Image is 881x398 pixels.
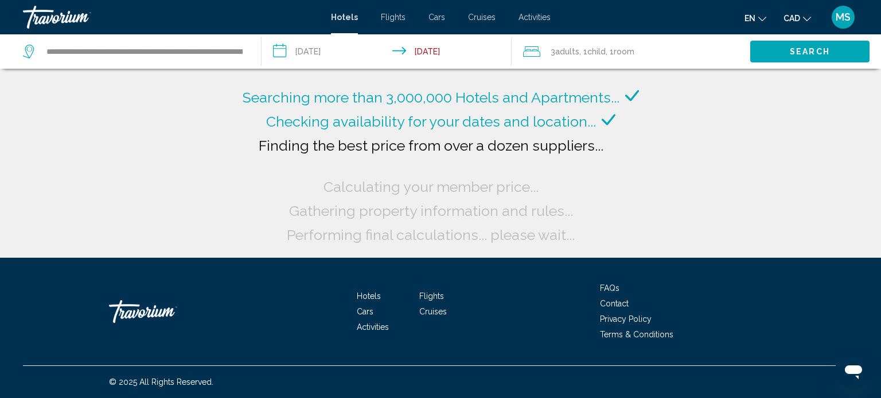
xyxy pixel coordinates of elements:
button: Change currency [783,10,811,26]
span: , 1 [579,44,606,60]
button: User Menu [828,5,858,29]
a: Hotels [331,13,358,22]
a: FAQs [600,283,619,293]
a: Flights [419,291,444,301]
button: Travelers: 3 adults, 1 child [512,34,750,69]
a: Travorium [23,6,319,29]
span: en [744,14,755,23]
span: 3 [551,44,579,60]
a: Privacy Policy [600,314,652,324]
a: Cars [357,307,373,316]
span: Gathering property information and rules... [289,202,573,219]
span: Adults [555,47,579,56]
span: Checking availability for your dates and location... [266,113,596,130]
span: Search [790,48,830,57]
a: Cruises [419,307,447,316]
span: Calculating your member price... [323,178,539,195]
a: Travorium [109,294,224,329]
a: Hotels [357,291,381,301]
button: Change language [744,10,766,26]
span: CAD [783,14,800,23]
a: Flights [381,13,406,22]
a: Cruises [468,13,496,22]
a: Activities [357,322,389,332]
span: Searching more than 3,000,000 Hotels and Apartments... [243,89,619,106]
a: Activities [519,13,551,22]
span: MS [836,11,851,23]
a: Cars [428,13,445,22]
a: Contact [600,299,629,308]
span: Finding the best price from over a dozen suppliers... [259,137,603,154]
span: © 2025 All Rights Reserved. [109,377,213,387]
span: Room [614,47,634,56]
a: Terms & Conditions [600,330,673,339]
iframe: Button to launch messaging window [835,352,872,389]
button: Search [750,41,870,62]
span: Performing final calculations... please wait... [287,226,575,243]
span: Child [587,47,606,56]
button: Check-in date: Dec 26, 2025 Check-out date: Jan 4, 2026 [262,34,512,69]
span: , 1 [606,44,634,60]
